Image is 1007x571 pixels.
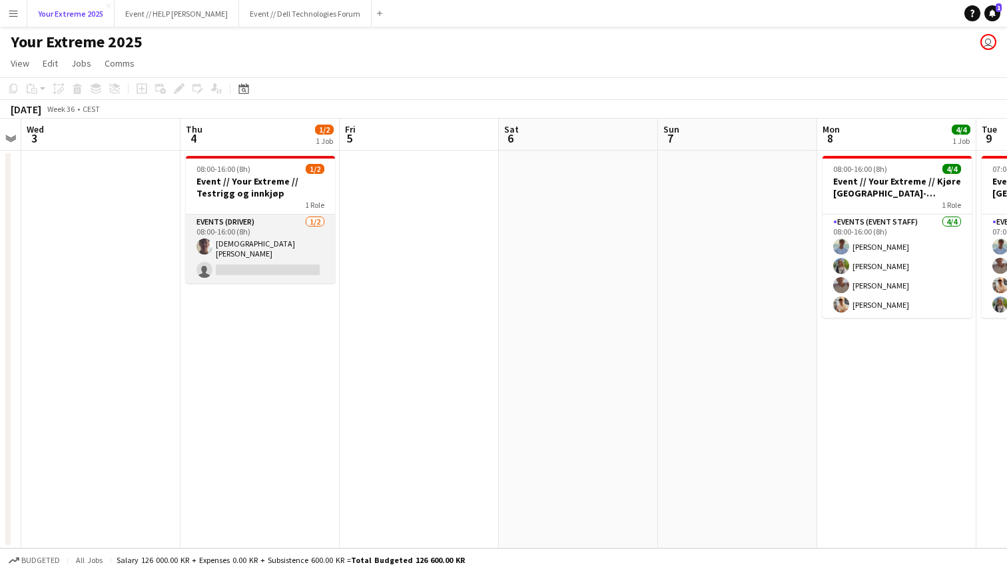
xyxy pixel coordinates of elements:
[996,3,1002,12] span: 1
[186,123,202,135] span: Thu
[661,131,679,146] span: 7
[186,175,335,199] h3: Event // Your Extreme // Testrigg og innkjøp
[942,164,961,174] span: 4/4
[823,123,840,135] span: Mon
[5,55,35,72] a: View
[37,55,63,72] a: Edit
[7,553,62,568] button: Budgeted
[186,215,335,283] app-card-role: Events (Driver)1/208:00-16:00 (8h)[DEMOGRAPHIC_DATA][PERSON_NAME]
[345,123,356,135] span: Fri
[952,136,970,146] div: 1 Job
[663,123,679,135] span: Sun
[351,555,465,565] span: Total Budgeted 126 600.00 KR
[823,215,972,318] app-card-role: Events (Event Staff)4/408:00-16:00 (8h)[PERSON_NAME][PERSON_NAME][PERSON_NAME][PERSON_NAME]
[21,556,60,565] span: Budgeted
[71,57,91,69] span: Jobs
[316,136,333,146] div: 1 Job
[83,104,100,114] div: CEST
[184,131,202,146] span: 4
[196,164,250,174] span: 08:00-16:00 (8h)
[66,55,97,72] a: Jobs
[44,104,77,114] span: Week 36
[105,57,135,69] span: Comms
[239,1,372,27] button: Event // Dell Technologies Forum
[823,175,972,199] h3: Event // Your Extreme // Kjøre [GEOGRAPHIC_DATA]-[GEOGRAPHIC_DATA]
[117,555,465,565] div: Salary 126 000.00 KR + Expenses 0.00 KR + Subsistence 600.00 KR =
[980,131,997,146] span: 9
[43,57,58,69] span: Edit
[186,156,335,283] app-job-card: 08:00-16:00 (8h)1/2Event // Your Extreme // Testrigg og innkjøp1 RoleEvents (Driver)1/208:00-16:0...
[980,34,996,50] app-user-avatar: Lars Songe
[502,131,519,146] span: 6
[821,131,840,146] span: 8
[823,156,972,318] app-job-card: 08:00-16:00 (8h)4/4Event // Your Extreme // Kjøre [GEOGRAPHIC_DATA]-[GEOGRAPHIC_DATA]1 RoleEvents...
[99,55,140,72] a: Comms
[833,164,887,174] span: 08:00-16:00 (8h)
[11,57,29,69] span: View
[11,103,41,116] div: [DATE]
[952,125,970,135] span: 4/4
[306,164,324,174] span: 1/2
[315,125,334,135] span: 1/2
[73,555,105,565] span: All jobs
[343,131,356,146] span: 5
[942,200,961,210] span: 1 Role
[25,131,44,146] span: 3
[305,200,324,210] span: 1 Role
[984,5,1000,21] a: 1
[504,123,519,135] span: Sat
[27,123,44,135] span: Wed
[27,1,115,27] button: Your Extreme 2025
[11,32,143,52] h1: Your Extreme 2025
[115,1,239,27] button: Event // HELP [PERSON_NAME]
[982,123,997,135] span: Tue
